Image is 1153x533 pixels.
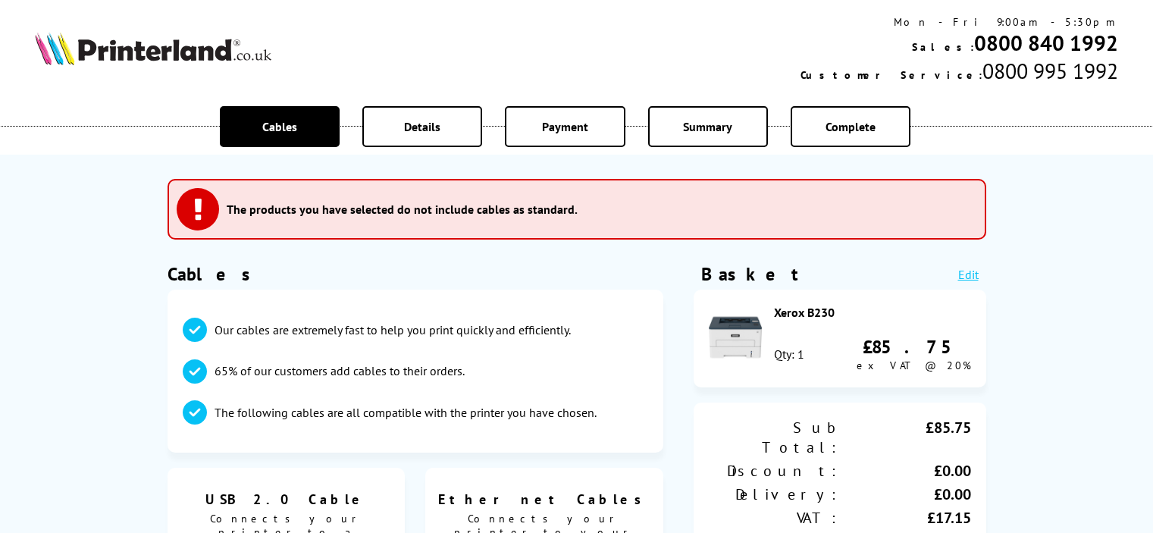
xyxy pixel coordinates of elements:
p: The following cables are all compatible with the printer you have chosen. [215,404,597,421]
span: Details [404,119,440,134]
div: £85.75 [857,335,971,359]
div: £17.15 [840,508,971,528]
a: 0800 840 1992 [974,29,1118,57]
div: Xerox B230 [774,305,971,320]
span: ex VAT @ 20% [857,359,971,372]
div: £0.00 [840,461,971,481]
h3: The products you have selected do not include cables as standard. [227,202,578,217]
a: Edit [958,267,979,282]
div: Mon - Fri 9:00am - 5:30pm [801,15,1118,29]
span: Summary [683,119,732,134]
h1: Cables [168,262,663,286]
span: Sales: [912,40,974,54]
span: Cables [262,119,297,134]
div: Discount: [709,461,840,481]
span: Customer Service: [801,68,982,82]
div: £0.00 [840,484,971,504]
p: Our cables are extremely fast to help you print quickly and efficiently. [215,321,571,338]
div: Basket [701,262,800,286]
span: Complete [826,119,876,134]
span: Payment [542,119,588,134]
div: Delivery: [709,484,840,504]
div: £85.75 [840,418,971,457]
div: VAT: [709,508,840,528]
p: 65% of our customers add cables to their orders. [215,362,465,379]
span: USB 2.0 Cable [179,491,394,508]
span: Ethernet Cables [437,491,652,508]
div: Sub Total: [709,418,840,457]
div: Qty: 1 [774,346,804,362]
img: Xerox B230 [709,311,762,364]
img: Printerland Logo [35,32,271,65]
span: 0800 995 1992 [982,57,1118,85]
